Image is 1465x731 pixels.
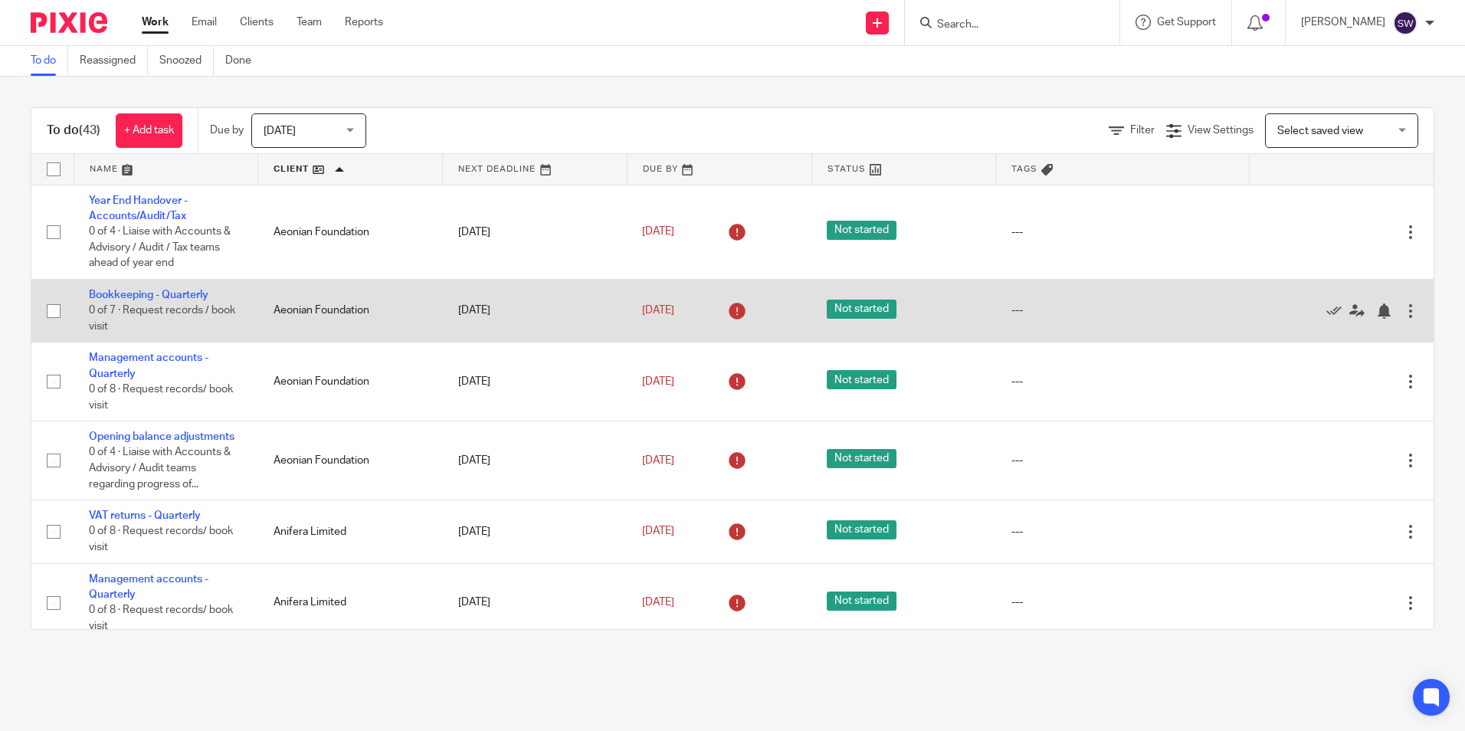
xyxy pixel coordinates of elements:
[1301,15,1385,30] p: [PERSON_NAME]
[89,431,234,442] a: Opening balance adjustments
[827,370,896,389] span: Not started
[31,12,107,33] img: Pixie
[642,305,674,316] span: [DATE]
[258,500,443,563] td: Anifera Limited
[89,605,233,632] span: 0 of 8 · Request records/ book visit
[1277,126,1363,136] span: Select saved view
[264,126,296,136] span: [DATE]
[443,279,628,342] td: [DATE]
[642,376,674,387] span: [DATE]
[79,124,100,136] span: (43)
[827,520,896,539] span: Not started
[443,421,628,500] td: [DATE]
[258,185,443,279] td: Aeonian Foundation
[1130,125,1155,136] span: Filter
[1011,303,1234,318] div: ---
[240,15,274,30] a: Clients
[443,563,628,642] td: [DATE]
[827,592,896,611] span: Not started
[258,279,443,342] td: Aeonian Foundation
[89,384,233,411] span: 0 of 8 · Request records/ book visit
[89,510,201,521] a: VAT returns - Quarterly
[225,46,263,76] a: Done
[1157,17,1216,28] span: Get Support
[89,195,188,221] a: Year End Handover - Accounts/Audit/Tax
[1011,453,1234,468] div: ---
[827,300,896,319] span: Not started
[80,46,148,76] a: Reassigned
[936,18,1073,32] input: Search
[443,343,628,421] td: [DATE]
[443,185,628,279] td: [DATE]
[1011,165,1037,173] span: Tags
[258,421,443,500] td: Aeonian Foundation
[827,449,896,468] span: Not started
[89,305,235,332] span: 0 of 7 · Request records / book visit
[1326,303,1349,318] a: Mark as done
[827,221,896,240] span: Not started
[89,226,231,268] span: 0 of 4 · Liaise with Accounts & Advisory / Audit / Tax teams ahead of year end
[89,447,231,490] span: 0 of 4 · Liaise with Accounts & Advisory / Audit teams regarding progress of...
[297,15,322,30] a: Team
[89,526,233,553] span: 0 of 8 · Request records/ book visit
[642,526,674,537] span: [DATE]
[642,455,674,466] span: [DATE]
[210,123,244,138] p: Due by
[1188,125,1254,136] span: View Settings
[116,113,182,148] a: + Add task
[642,226,674,237] span: [DATE]
[159,46,214,76] a: Snoozed
[1393,11,1417,35] img: svg%3E
[89,290,208,300] a: Bookkeeping - Quarterly
[47,123,100,139] h1: To do
[345,15,383,30] a: Reports
[192,15,217,30] a: Email
[31,46,68,76] a: To do
[1011,524,1234,539] div: ---
[258,343,443,421] td: Aeonian Foundation
[89,352,208,379] a: Management accounts - Quarterly
[443,500,628,563] td: [DATE]
[1011,595,1234,610] div: ---
[89,574,208,600] a: Management accounts - Quarterly
[642,597,674,608] span: [DATE]
[142,15,169,30] a: Work
[258,563,443,642] td: Anifera Limited
[1011,225,1234,240] div: ---
[1011,374,1234,389] div: ---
